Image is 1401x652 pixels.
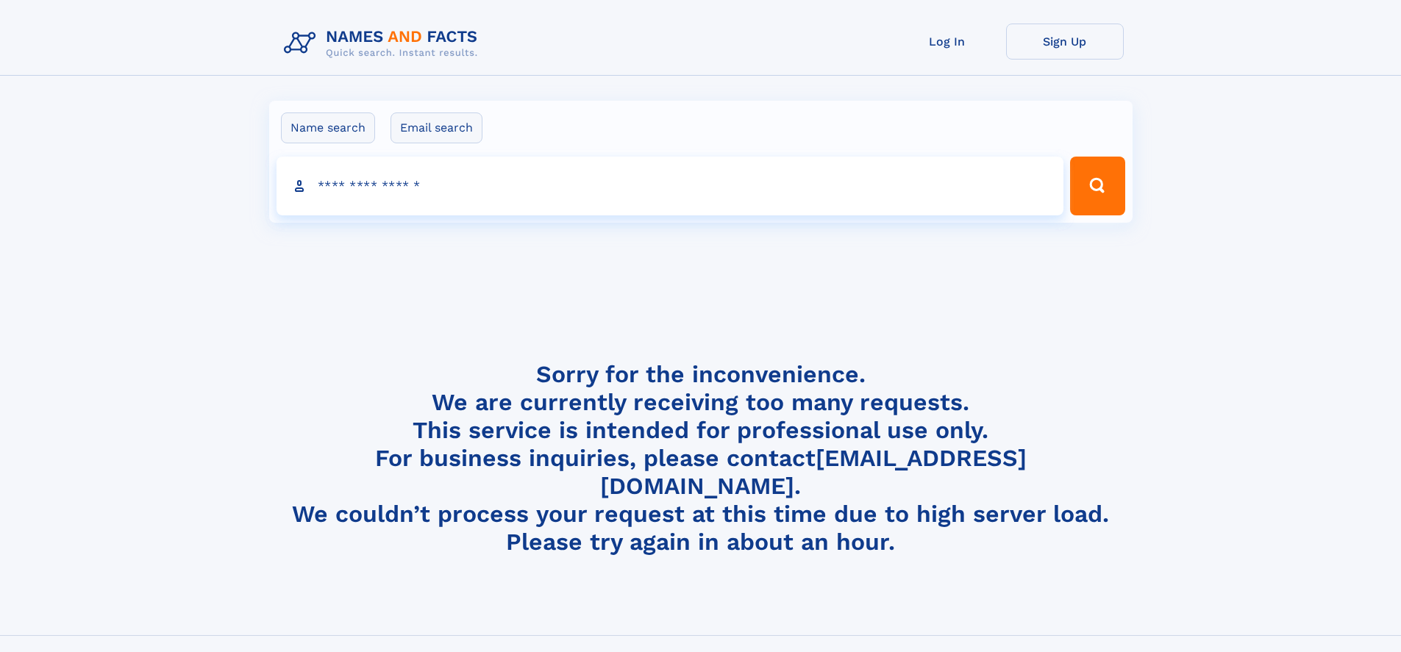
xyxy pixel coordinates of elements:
[600,444,1027,500] a: [EMAIL_ADDRESS][DOMAIN_NAME]
[278,360,1124,556] h4: Sorry for the inconvenience. We are currently receiving too many requests. This service is intend...
[1006,24,1124,60] a: Sign Up
[281,112,375,143] label: Name search
[1070,157,1124,215] button: Search Button
[888,24,1006,60] a: Log In
[277,157,1064,215] input: search input
[278,24,490,63] img: Logo Names and Facts
[391,112,482,143] label: Email search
